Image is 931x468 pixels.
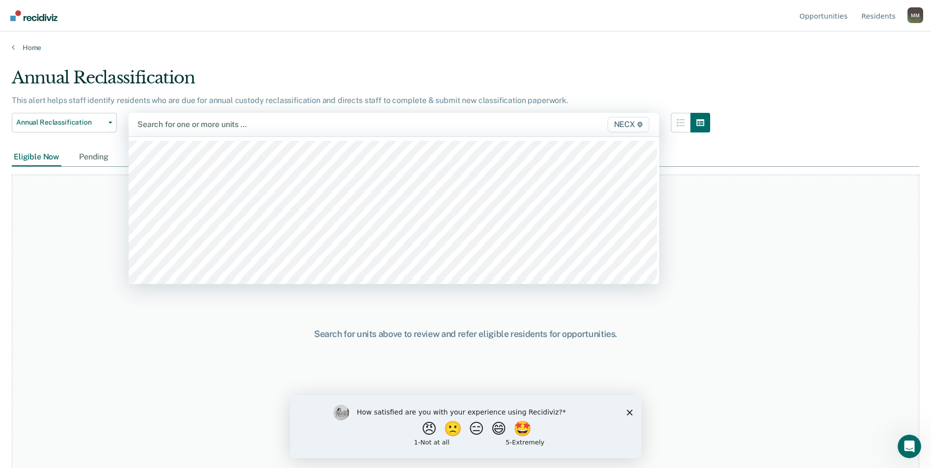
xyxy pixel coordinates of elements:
button: Annual Reclassification [12,113,117,132]
div: Search for units above to review and refer eligible residents for opportunities. [239,329,692,339]
a: Home [12,43,919,52]
button: Profile dropdown button [907,7,923,23]
span: Annual Reclassification [16,118,105,127]
div: Annual Reclassification [12,68,710,96]
div: Eligible Now [12,148,61,166]
p: This alert helps staff identify residents who are due for annual custody reclassification and dir... [12,96,568,105]
div: Pending [77,148,110,166]
img: Recidiviz [10,10,57,21]
div: M M [907,7,923,23]
iframe: Intercom live chat [898,435,921,458]
span: NECX [608,117,649,132]
iframe: Survey by Kim from Recidiviz [290,395,641,458]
